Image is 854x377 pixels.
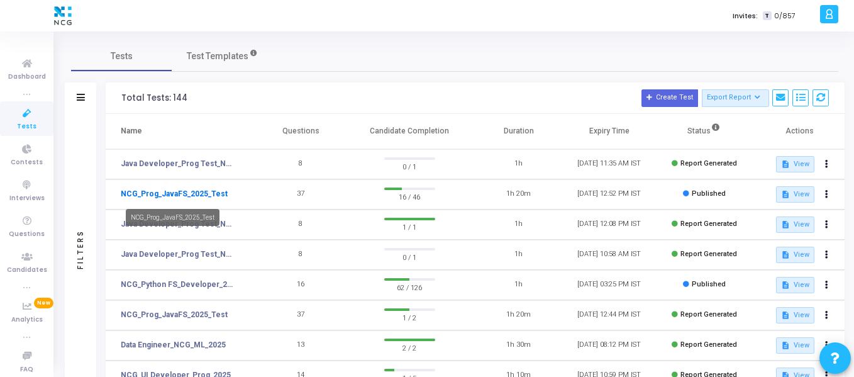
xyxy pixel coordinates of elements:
[680,310,737,318] span: Report Generated
[655,114,754,149] th: Status
[754,114,845,149] th: Actions
[255,149,346,179] td: 8
[776,307,814,324] button: View
[781,160,790,169] mat-icon: description
[121,339,226,351] a: Data Engineer_NCG_ML_2025
[774,11,796,21] span: 0/857
[641,89,698,107] button: Create Test
[474,270,564,300] td: 1h
[680,250,737,258] span: Report Generated
[255,179,346,210] td: 37
[564,240,655,270] td: [DATE] 10:58 AM IST
[564,330,655,361] td: [DATE] 08:12 PM IST
[106,114,255,149] th: Name
[34,298,53,308] span: New
[781,341,790,350] mat-icon: description
[776,156,814,172] button: View
[564,270,655,300] td: [DATE] 03:25 PM IST
[11,315,43,325] span: Analytics
[255,210,346,240] td: 8
[474,114,564,149] th: Duration
[121,188,228,200] a: NCG_Prog_JavaFS_2025_Test
[346,114,474,149] th: Candidate Completion
[564,114,655,149] th: Expiry Time
[8,72,46,82] span: Dashboard
[9,193,45,204] span: Interviews
[51,3,75,28] img: logo
[474,210,564,240] td: 1h
[680,159,737,167] span: Report Generated
[776,337,814,354] button: View
[384,190,435,203] span: 16 / 46
[680,340,737,349] span: Report Generated
[474,300,564,330] td: 1h 20m
[474,330,564,361] td: 1h 30m
[11,157,43,168] span: Contests
[781,250,790,259] mat-icon: description
[9,229,45,240] span: Questions
[121,249,236,260] a: Java Developer_Prog Test_NCG
[564,210,655,240] td: [DATE] 12:08 PM IST
[781,311,790,320] mat-icon: description
[702,89,769,107] button: Export Report
[564,179,655,210] td: [DATE] 12:52 PM IST
[126,209,219,226] div: NCG_Prog_JavaFS_2025_Test
[384,220,435,233] span: 1 / 1
[692,280,726,288] span: Published
[776,217,814,233] button: View
[781,220,790,229] mat-icon: description
[763,11,771,21] span: T
[255,240,346,270] td: 8
[384,250,435,263] span: 0 / 1
[692,189,726,198] span: Published
[187,50,248,63] span: Test Templates
[121,158,236,169] a: Java Developer_Prog Test_NCG
[20,364,33,375] span: FAQ
[776,277,814,293] button: View
[255,114,346,149] th: Questions
[776,186,814,203] button: View
[564,300,655,330] td: [DATE] 12:44 PM IST
[121,309,228,320] a: NCG_Prog_JavaFS_2025_Test
[474,149,564,179] td: 1h
[111,50,133,63] span: Tests
[121,93,187,103] div: Total Tests: 144
[121,279,236,290] a: NCG_Python FS_Developer_2025
[776,247,814,263] button: View
[255,270,346,300] td: 16
[384,281,435,293] span: 62 / 126
[255,330,346,361] td: 13
[781,281,790,290] mat-icon: description
[7,265,47,276] span: Candidates
[75,180,86,318] div: Filters
[474,179,564,210] td: 1h 20m
[384,341,435,354] span: 2 / 2
[384,311,435,324] span: 1 / 2
[781,190,790,199] mat-icon: description
[564,149,655,179] td: [DATE] 11:35 AM IST
[17,121,36,132] span: Tests
[680,220,737,228] span: Report Generated
[733,11,758,21] label: Invites:
[474,240,564,270] td: 1h
[384,160,435,172] span: 0 / 1
[255,300,346,330] td: 37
